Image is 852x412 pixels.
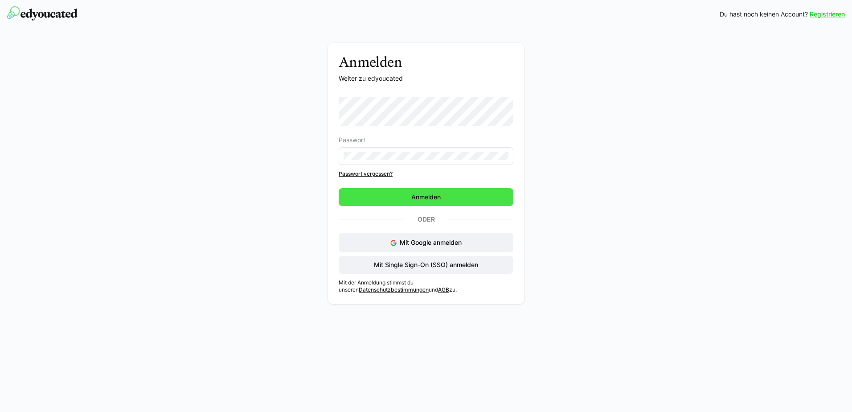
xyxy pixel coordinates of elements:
h3: Anmelden [339,54,513,70]
a: AGB [438,286,449,293]
button: Mit Single Sign-On (SSO) anmelden [339,256,513,274]
span: Passwort [339,136,365,144]
p: Oder [404,213,448,226]
span: Mit Google anmelden [400,239,462,246]
a: Passwort vergessen? [339,170,513,177]
span: Anmelden [410,193,442,202]
img: edyoucated [7,6,78,21]
span: Du hast noch keinen Account? [720,10,808,19]
a: Registrieren [810,10,845,19]
span: Mit Single Sign-On (SSO) anmelden [373,260,479,269]
button: Mit Google anmelden [339,233,513,252]
a: Datenschutzbestimmungen [359,286,429,293]
p: Weiter zu edyoucated [339,74,513,83]
button: Anmelden [339,188,513,206]
p: Mit der Anmeldung stimmst du unseren und zu. [339,279,513,293]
